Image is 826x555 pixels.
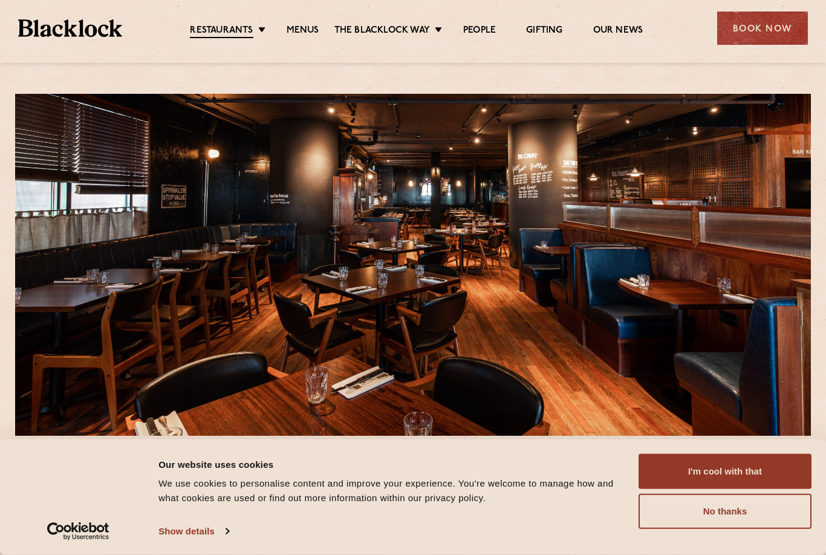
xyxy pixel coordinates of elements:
[158,457,625,471] div: Our website uses cookies
[639,454,811,489] button: I'm cool with that
[287,25,319,37] a: Menus
[334,25,430,37] a: The Blacklock Way
[190,25,253,38] a: Restaurants
[639,494,811,529] button: No thanks
[526,25,562,37] a: Gifting
[25,522,131,540] a: Usercentrics Cookiebot - opens in a new window
[717,11,808,45] div: Book Now
[593,25,643,37] a: Our News
[158,522,229,540] a: Show details
[158,476,625,505] div: We use cookies to personalise content and improve your experience. You're welcome to manage how a...
[463,25,496,37] a: People
[18,19,122,37] img: BL_Textured_Logo-footer-cropped.svg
